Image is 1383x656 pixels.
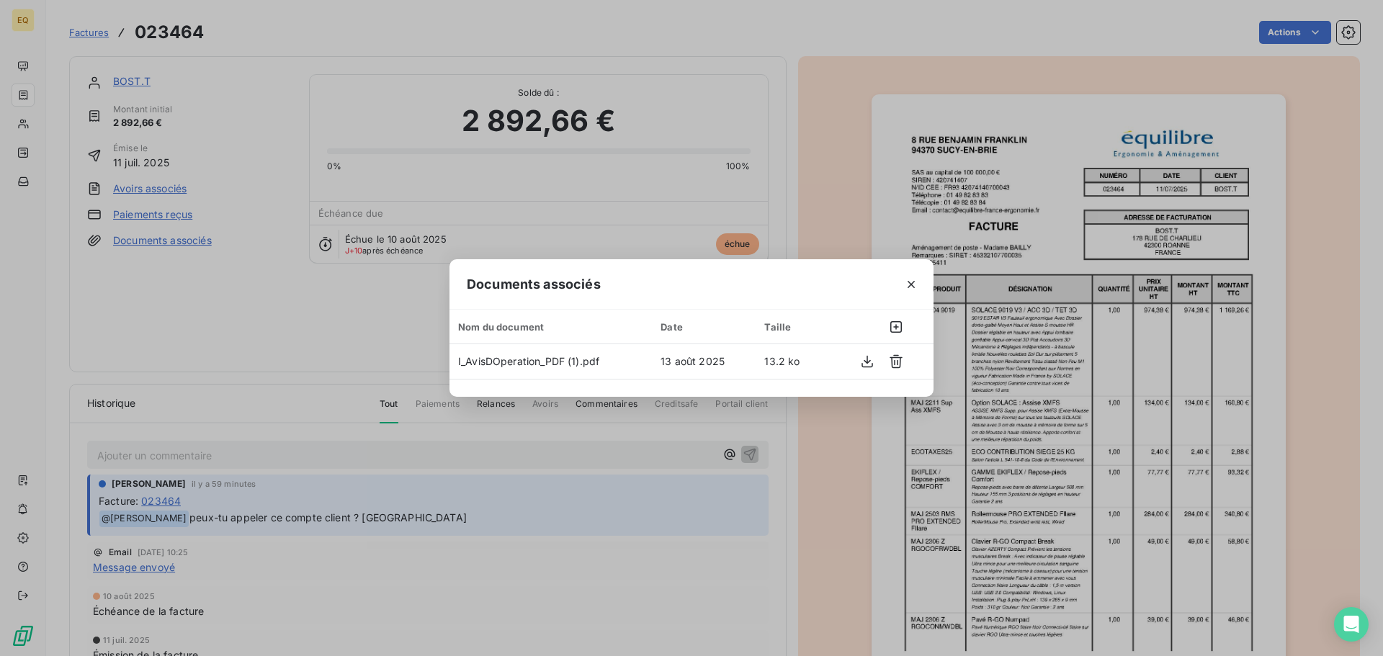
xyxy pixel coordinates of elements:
[458,321,643,333] div: Nom du document
[764,321,814,333] div: Taille
[661,321,747,333] div: Date
[458,355,599,367] span: I_AvisDOperation_PDF (1).pdf
[764,355,800,367] span: 13.2 ko
[1334,607,1369,642] div: Open Intercom Messenger
[467,274,601,294] span: Documents associés
[661,355,725,367] span: 13 août 2025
